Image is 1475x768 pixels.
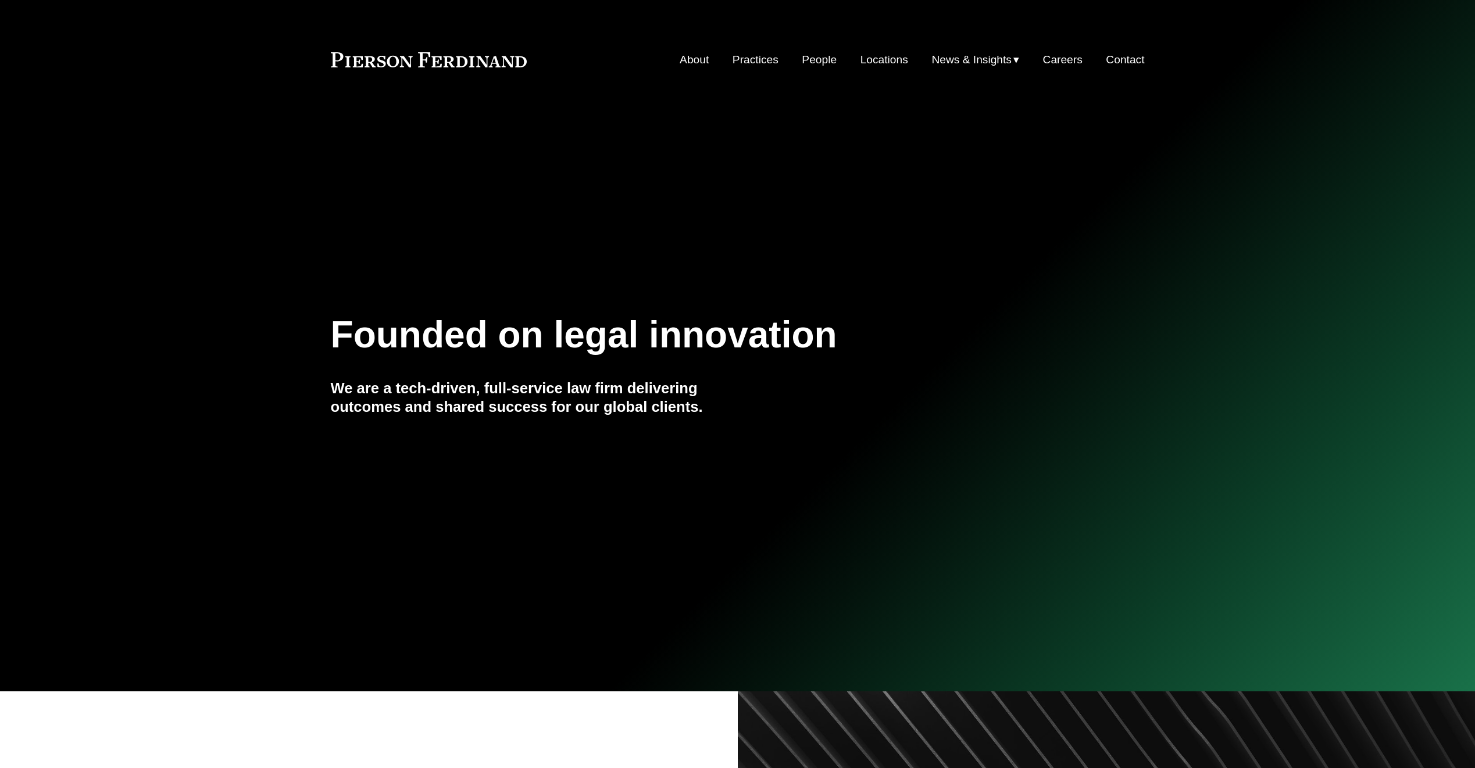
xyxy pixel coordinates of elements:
[680,49,709,71] a: About
[931,50,1012,70] span: News & Insights
[931,49,1019,71] a: folder dropdown
[802,49,837,71] a: People
[1106,49,1144,71] a: Contact
[733,49,778,71] a: Practices
[1043,49,1083,71] a: Careers
[331,379,738,417] h4: We are a tech-driven, full-service law firm delivering outcomes and shared success for our global...
[331,314,1009,356] h1: Founded on legal innovation
[860,49,908,71] a: Locations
